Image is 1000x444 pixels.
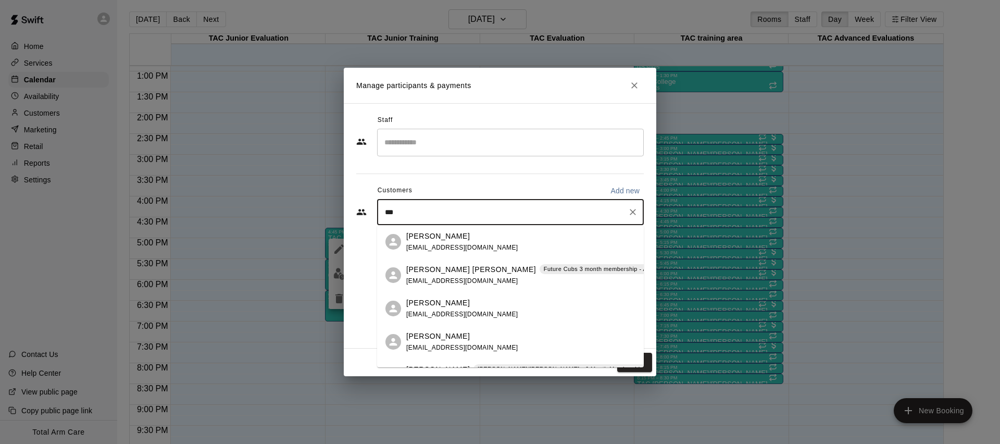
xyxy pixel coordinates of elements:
p: [PERSON_NAME]/[PERSON_NAME] - 6 Month Membership - 2x per week [478,365,682,374]
button: Clear [626,205,640,219]
svg: Customers [356,207,367,217]
p: [PERSON_NAME] [406,364,470,375]
span: Customers [378,182,413,199]
p: [PERSON_NAME] [406,331,470,342]
div: Search staff [377,129,644,156]
p: Manage participants & payments [356,80,471,91]
div: Spencer Nicely [385,334,401,350]
p: [PERSON_NAME] [406,298,470,309]
div: Jill Cerulli [385,234,401,250]
button: Add new [606,182,644,199]
p: Future Cubs 3 month membership - Ages [DEMOGRAPHIC_DATA]+ [544,265,731,274]
span: [EMAIL_ADDRESS][DOMAIN_NAME] [406,277,518,285]
p: [PERSON_NAME] [406,231,470,242]
div: Scott Cerulli [385,301,401,316]
p: Add new [610,186,640,196]
svg: Staff [356,137,367,147]
span: [EMAIL_ADDRESS][DOMAIN_NAME] [406,311,518,318]
button: Close [625,76,644,95]
p: [PERSON_NAME] [PERSON_NAME] [406,264,536,275]
span: [EMAIL_ADDRESS][DOMAIN_NAME] [406,344,518,351]
div: Jackson cerulli [385,267,401,283]
span: Staff [378,112,393,129]
div: Start typing to search customers... [377,199,644,225]
span: [EMAIL_ADDRESS][DOMAIN_NAME] [406,244,518,251]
